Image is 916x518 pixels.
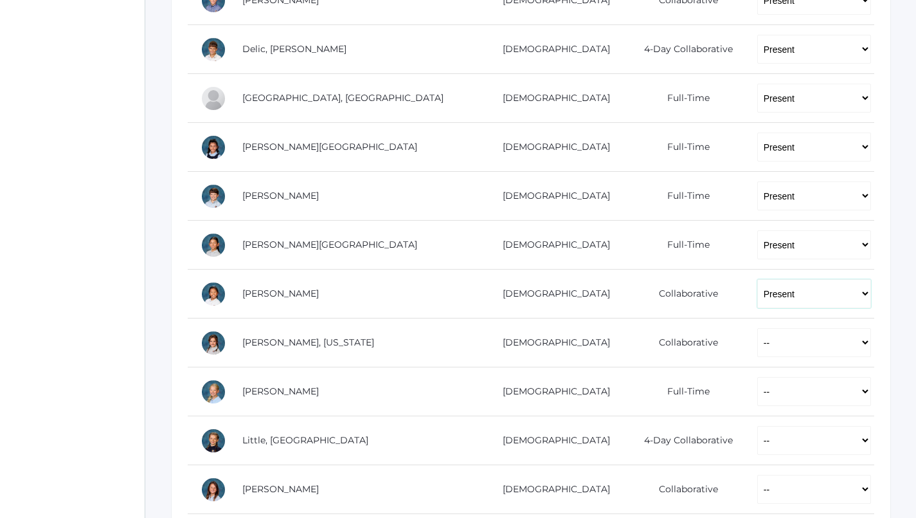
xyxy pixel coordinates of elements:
[242,483,319,495] a: [PERSON_NAME]
[623,25,744,74] td: 4-Day Collaborative
[242,190,319,201] a: [PERSON_NAME]
[201,281,226,307] div: Lila Lau
[623,416,744,465] td: 4-Day Collaborative
[242,43,346,55] a: Delic, [PERSON_NAME]
[481,367,624,416] td: [DEMOGRAPHIC_DATA]
[201,379,226,405] div: Chloe Lewis
[623,465,744,514] td: Collaborative
[623,172,744,221] td: Full-Time
[201,232,226,258] div: Sofia La Rosa
[242,239,417,250] a: [PERSON_NAME][GEOGRAPHIC_DATA]
[201,86,226,111] div: Easton Ferris
[623,74,744,123] td: Full-Time
[242,385,319,397] a: [PERSON_NAME]
[481,123,624,172] td: [DEMOGRAPHIC_DATA]
[201,134,226,160] div: Victoria Harutyunyan
[481,416,624,465] td: [DEMOGRAPHIC_DATA]
[242,434,368,446] a: Little, [GEOGRAPHIC_DATA]
[623,123,744,172] td: Full-Time
[623,367,744,416] td: Full-Time
[481,172,624,221] td: [DEMOGRAPHIC_DATA]
[201,37,226,62] div: Luka Delic
[201,477,226,503] div: Maggie Oram
[623,319,744,367] td: Collaborative
[242,141,417,153] a: [PERSON_NAME][GEOGRAPHIC_DATA]
[201,183,226,209] div: William Hibbard
[242,92,444,104] a: [GEOGRAPHIC_DATA], [GEOGRAPHIC_DATA]
[242,288,319,299] a: [PERSON_NAME]
[623,221,744,270] td: Full-Time
[481,74,624,123] td: [DEMOGRAPHIC_DATA]
[481,25,624,74] td: [DEMOGRAPHIC_DATA]
[481,270,624,319] td: [DEMOGRAPHIC_DATA]
[242,337,374,348] a: [PERSON_NAME], [US_STATE]
[623,270,744,319] td: Collaborative
[201,330,226,356] div: Georgia Lee
[201,428,226,454] div: Savannah Little
[481,221,624,270] td: [DEMOGRAPHIC_DATA]
[481,319,624,367] td: [DEMOGRAPHIC_DATA]
[481,465,624,514] td: [DEMOGRAPHIC_DATA]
